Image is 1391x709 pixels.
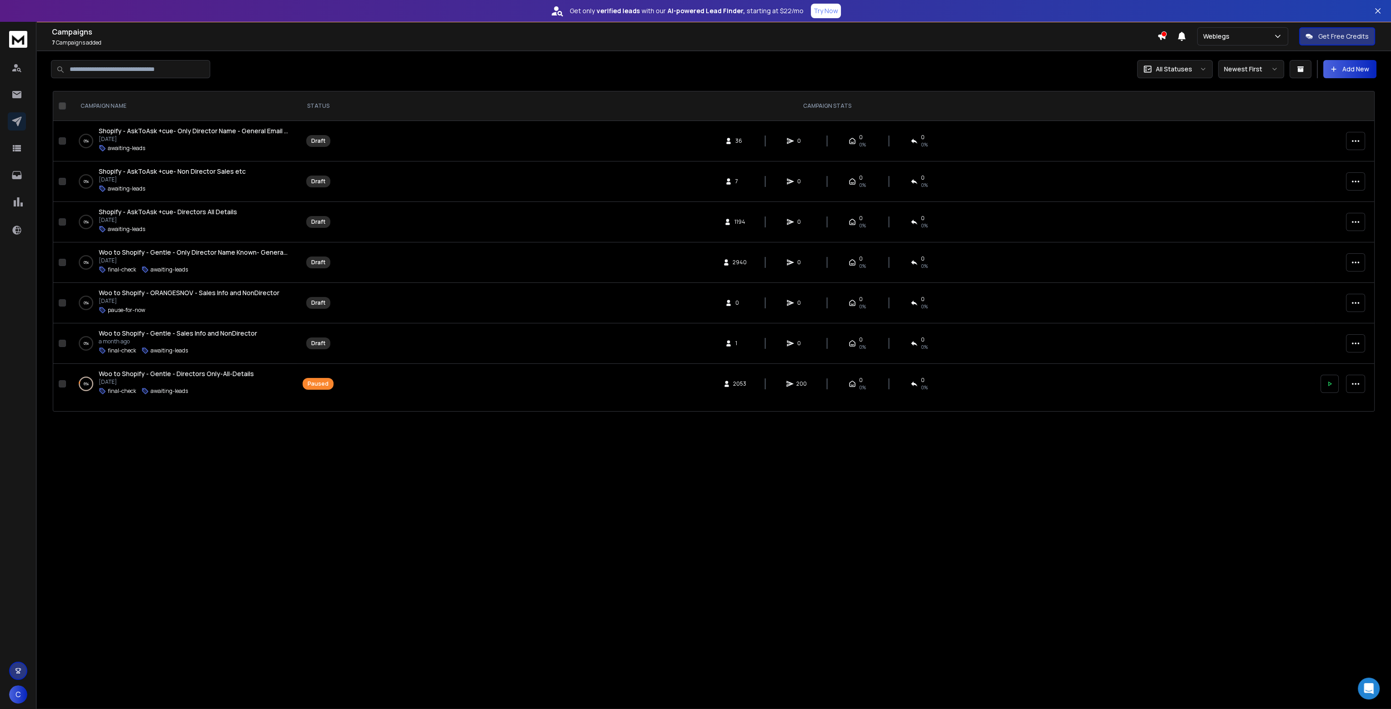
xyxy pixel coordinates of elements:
p: [DATE] [99,378,254,386]
p: 0 % [84,217,89,226]
div: Draft [311,259,325,266]
a: Shopify - AskToAsk +cue- Directors All Details [99,207,237,216]
button: Newest First [1218,60,1284,78]
p: awaiting-leads [151,347,188,354]
td: 0%Woo to Shopify - Gentle - Only Director Name Known- General Email Sales@ etc[DATE]final-checkaw... [70,242,297,283]
div: Draft [311,340,325,347]
span: Woo to Shopify - Gentle - Directors Only-All-Details [99,369,254,378]
span: 0 [859,215,862,222]
span: Woo to Shopify - Gentle - Sales Info and NonDirector [99,329,257,337]
p: All Statuses [1156,65,1192,74]
img: logo [9,31,27,48]
span: 0% [859,222,865,229]
span: 0% [921,343,927,351]
div: Draft [311,299,325,307]
td: 0%Shopify - AskToAsk +cue- Directors All Details[DATE]awaiting-leads [70,202,297,242]
span: 0% [921,262,927,270]
th: CAMPAIGN STATS [339,91,1315,121]
div: Paused [308,380,329,387]
td: 6%Woo to Shopify - Gentle - Directors Only-All-Details[DATE]final-checkawaiting-leads [70,364,297,404]
span: 0 [797,137,806,145]
strong: AI-powered Lead Finder, [668,6,745,15]
span: Woo to Shopify - Gentle - Only Director Name Known- General Email Sales@ etc [99,248,337,256]
span: 0 [859,377,862,384]
p: final-check [108,266,136,273]
a: Shopify - AskToAsk +cue- Non Director Sales etc [99,167,246,176]
div: Draft [311,218,325,226]
span: 0% [859,141,865,148]
p: [DATE] [99,176,246,183]
p: pause-for-now [108,307,145,314]
span: 36 [735,137,744,145]
p: awaiting-leads [108,185,145,192]
p: final-check [108,347,136,354]
button: Try Now [811,4,841,18]
span: 0 % [921,384,927,391]
p: 0 % [84,177,89,186]
span: 0 [797,299,806,307]
p: [DATE] [99,297,279,305]
a: Woo to Shopify - Gentle - Directors Only-All-Details [99,369,254,378]
th: CAMPAIGN NAME [70,91,297,121]
p: Weblegs [1203,32,1233,41]
td: 0%Shopify - AskToAsk +cue- Only Director Name - General Email Only[DATE]awaiting-leads [70,121,297,161]
p: a month ago [99,338,257,345]
span: 0% [859,343,865,351]
span: 2940 [733,259,747,266]
td: 0%Woo to Shopify - Gentle - Sales Info and NonDirectora month agofinal-checkawaiting-leads [70,323,297,364]
p: 0 % [84,136,89,146]
p: Get Free Credits [1318,32,1369,41]
span: 0 [735,299,744,307]
span: 0% [921,181,927,189]
span: 0 [921,174,924,181]
p: 6 % [84,379,89,388]
span: 0% [859,384,865,391]
span: 0 [921,377,924,384]
strong: verified leads [597,6,640,15]
div: Draft [311,137,325,145]
span: 0% [859,181,865,189]
span: 0 [797,218,806,226]
span: 0 [859,134,862,141]
button: C [9,685,27,704]
span: 0 [859,174,862,181]
a: Woo to Shopify - ORANGESNOV - Sales Info and NonDirector [99,288,279,297]
h1: Campaigns [52,26,1157,37]
span: 7 [735,178,744,185]
span: 0 [921,134,924,141]
p: awaiting-leads [108,226,145,233]
span: 0% [859,303,865,310]
span: 0 [797,340,806,347]
p: 0 % [84,339,89,348]
span: 200 [796,380,807,387]
p: Get only with our starting at $22/mo [570,6,804,15]
a: Shopify - AskToAsk +cue- Only Director Name - General Email Only [99,126,288,136]
p: [DATE] [99,216,237,224]
span: Woo to Shopify - ORANGESNOV - Sales Info and NonDirector [99,288,279,297]
button: Add New [1323,60,1376,78]
p: awaiting-leads [108,145,145,152]
span: 0 [859,336,862,343]
span: 0% [921,222,927,229]
span: 0 [859,255,862,262]
p: [DATE] [99,136,288,143]
span: 0 [921,215,924,222]
p: 0 % [84,258,89,267]
span: 7 [52,39,55,46]
p: awaiting-leads [151,266,188,273]
span: 0% [921,303,927,310]
span: 0 [921,336,924,343]
div: Draft [311,178,325,185]
span: Shopify - AskToAsk +cue- Directors All Details [99,207,237,216]
span: 0% [921,141,927,148]
span: 0% [859,262,865,270]
p: awaiting-leads [151,387,188,395]
td: 0%Shopify - AskToAsk +cue- Non Director Sales etc[DATE]awaiting-leads [70,161,297,202]
p: Campaigns added [52,39,1157,46]
p: [DATE] [99,257,288,264]
td: 0%Woo to Shopify - ORANGESNOV - Sales Info and NonDirector[DATE]pause-for-now [70,283,297,323]
span: 0 [921,296,924,303]
button: Get Free Credits [1299,27,1375,45]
